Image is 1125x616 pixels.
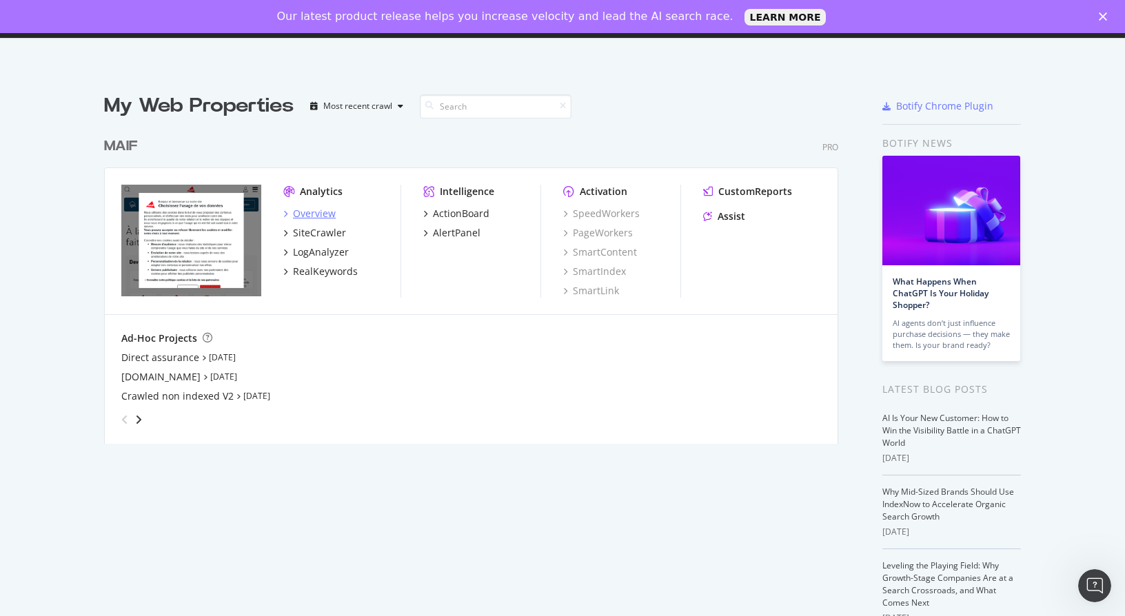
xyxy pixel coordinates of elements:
a: RealKeywords [283,265,358,278]
a: LEARN MORE [744,9,827,25]
a: Leveling the Playing Field: Why Growth-Stage Companies Are at a Search Crossroads, and What Comes... [882,559,1013,608]
div: LogAnalyzer [293,245,349,259]
a: Overview [283,207,336,220]
div: Pro [822,141,838,153]
a: Direct assurance [121,351,199,365]
a: Botify Chrome Plugin [882,99,993,113]
a: SpeedWorkers [563,207,640,220]
div: Intelligence [440,185,494,198]
img: www.maif.fr [121,185,261,296]
div: Fermer [1099,12,1113,21]
a: PageWorkers [563,226,633,240]
div: [DATE] [882,526,1021,538]
a: [DATE] [243,390,270,402]
a: AlertPanel [423,226,480,240]
div: ActionBoard [433,207,489,220]
a: [DOMAIN_NAME] [121,370,201,384]
a: ActionBoard [423,207,489,220]
a: What Happens When ChatGPT Is Your Holiday Shopper? [893,276,989,311]
a: AI Is Your New Customer: How to Win the Visibility Battle in a ChatGPT World [882,412,1021,449]
div: Most recent crawl [323,102,392,110]
div: Latest Blog Posts [882,382,1021,397]
a: SmartLink [563,284,619,298]
div: Ad-Hoc Projects [121,331,197,345]
div: Assist [718,209,745,223]
a: MAIF [104,136,143,156]
div: RealKeywords [293,265,358,278]
a: SmartIndex [563,265,626,278]
div: angle-left [116,409,134,431]
a: Crawled non indexed V2 [121,389,234,403]
div: My Web Properties [104,92,294,120]
div: Analytics [300,185,343,198]
a: LogAnalyzer [283,245,349,259]
div: CustomReports [718,185,792,198]
a: CustomReports [703,185,792,198]
a: [DATE] [210,371,237,382]
div: grid [104,120,849,444]
div: Overview [293,207,336,220]
div: AI agents don’t just influence purchase decisions — they make them. Is your brand ready? [893,318,1010,351]
a: SmartContent [563,245,637,259]
a: Assist [703,209,745,223]
div: Botify news [882,136,1021,151]
input: Search [420,94,571,119]
button: Most recent crawl [305,95,409,117]
div: [DATE] [882,452,1021,464]
div: Activation [580,185,627,198]
img: What Happens When ChatGPT Is Your Holiday Shopper? [882,156,1020,265]
div: MAIF [104,136,138,156]
div: SiteCrawler [293,226,346,240]
div: Our latest product release helps you increase velocity and lead the AI search race. [277,10,733,23]
div: angle-right [134,413,143,427]
a: Why Mid-Sized Brands Should Use IndexNow to Accelerate Organic Search Growth [882,486,1014,522]
div: Botify Chrome Plugin [896,99,993,113]
a: SiteCrawler [283,226,346,240]
a: [DATE] [209,351,236,363]
iframe: Intercom live chat [1078,569,1111,602]
div: AlertPanel [433,226,480,240]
